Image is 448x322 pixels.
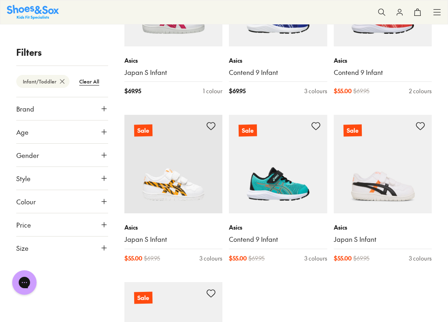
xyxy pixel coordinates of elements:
[229,223,327,232] p: Asics
[16,167,108,190] button: Style
[409,254,432,263] div: 3 colours
[334,56,432,65] p: Asics
[124,235,223,244] a: Japan S Infant
[248,254,265,263] span: $ 69.95
[334,115,432,213] a: Sale
[7,5,59,19] img: SNS_Logo_Responsive.svg
[353,87,370,95] span: $ 69.95
[16,237,108,259] button: Size
[200,254,222,263] div: 3 colours
[229,115,327,213] a: Sale
[16,120,108,143] button: Age
[8,267,41,298] iframe: Gorgias live chat messenger
[16,213,108,236] button: Price
[304,254,327,263] div: 3 colours
[134,291,152,304] p: Sale
[16,197,36,206] span: Colour
[124,115,223,213] a: Sale
[16,243,28,253] span: Size
[124,56,223,65] p: Asics
[334,235,432,244] a: Japan S Infant
[229,235,327,244] a: Contend 9 Infant
[16,150,39,160] span: Gender
[334,223,432,232] p: Asics
[73,74,106,89] btn: Clear All
[229,68,327,77] a: Contend 9 Infant
[229,254,247,263] span: $ 55.00
[343,125,361,137] p: Sale
[16,127,28,137] span: Age
[334,254,352,263] span: $ 55.00
[144,254,160,263] span: $ 69.95
[16,190,108,213] button: Colour
[16,46,108,59] p: Filters
[334,68,432,77] a: Contend 9 Infant
[203,87,222,95] div: 1 colour
[229,56,327,65] p: Asics
[124,254,142,263] span: $ 55.00
[124,87,141,95] span: $ 69.95
[16,173,30,183] span: Style
[409,87,432,95] div: 2 colours
[124,68,223,77] a: Japan S Infant
[16,144,108,166] button: Gender
[229,87,246,95] span: $ 69.95
[124,223,223,232] p: Asics
[16,97,108,120] button: Brand
[334,87,352,95] span: $ 55.00
[353,254,370,263] span: $ 69.95
[304,87,327,95] div: 3 colours
[239,125,257,137] p: Sale
[16,220,31,230] span: Price
[16,75,70,88] btn: Infant/Toddler
[16,104,34,114] span: Brand
[7,5,59,19] a: Shoes & Sox
[134,125,152,137] p: Sale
